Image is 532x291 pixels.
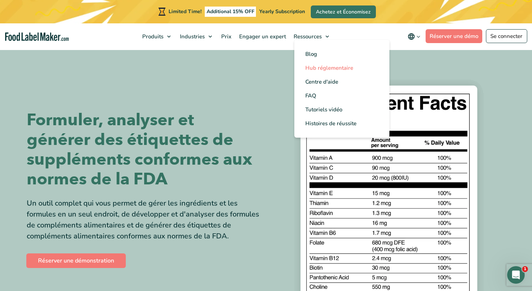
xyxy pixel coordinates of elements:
span: 1 [522,266,528,272]
a: Centre d'aide [294,75,389,89]
a: FAQ [294,89,389,103]
a: Industries [176,23,216,50]
div: Un outil complet qui vous permet de gérer les ingrédients et les formules en un seul endroit, de ... [27,198,261,242]
a: Se connecter [486,29,527,43]
span: Additional 15% OFF [205,7,256,17]
a: Engager un expert [235,23,288,50]
span: Hub réglementaire [305,64,353,72]
span: Prix [219,33,232,40]
span: Industries [178,33,205,40]
a: Ressources [290,23,333,50]
span: Histoires de réussite [305,120,356,127]
a: Tutoriels vidéo [294,103,389,116]
a: Hub réglementaire [294,61,389,75]
span: Blog [305,50,317,58]
a: Histoires de réussite [294,116,389,130]
span: Produits [140,33,164,40]
span: Tutoriels vidéo [305,106,342,113]
iframe: Intercom live chat [507,266,525,284]
a: Réserver une démo [426,29,483,43]
a: Produits [139,23,174,50]
a: Blog [294,47,389,61]
span: Ressources [291,33,322,40]
span: Engager un expert [237,33,287,40]
a: Achetez et Économisez [311,5,376,18]
a: Prix [218,23,234,50]
span: Limited Time! [169,8,201,15]
span: FAQ [305,92,316,99]
span: Centre d'aide [305,78,338,85]
span: Yearly Subscription [259,8,305,15]
h1: Formuler, analyser et générer des étiquettes de suppléments conformes aux normes de la FDA [27,110,261,189]
a: Réserver une démonstration [26,253,126,268]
